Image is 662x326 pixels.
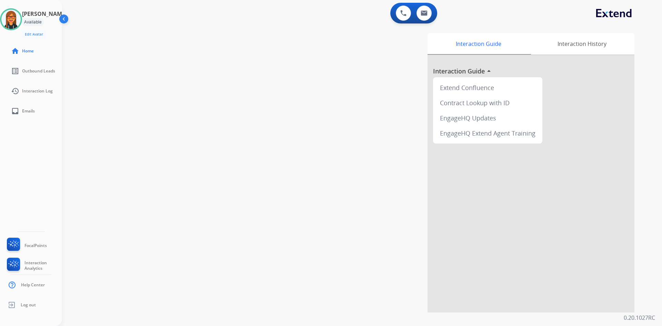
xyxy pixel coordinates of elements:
[22,30,46,38] button: Edit Avatar
[1,10,21,29] img: avatar
[6,238,47,254] a: FocalPoints
[624,314,655,322] p: 0.20.1027RC
[22,48,34,54] span: Home
[21,282,45,288] span: Help Center
[11,47,19,55] mat-icon: home
[11,67,19,75] mat-icon: list_alt
[6,258,62,274] a: Interaction Analytics
[436,80,540,95] div: Extend Confluence
[436,95,540,110] div: Contract Lookup with ID
[22,108,35,114] span: Emails
[22,68,55,74] span: Outbound Leads
[11,87,19,95] mat-icon: history
[22,18,44,26] div: Available
[436,126,540,141] div: EngageHQ Extend Agent Training
[529,33,634,55] div: Interaction History
[21,302,36,308] span: Log out
[428,33,529,55] div: Interaction Guide
[22,88,53,94] span: Interaction Log
[22,10,67,18] h3: [PERSON_NAME]
[24,260,62,271] span: Interaction Analytics
[11,107,19,115] mat-icon: inbox
[436,110,540,126] div: EngageHQ Updates
[24,243,47,248] span: FocalPoints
